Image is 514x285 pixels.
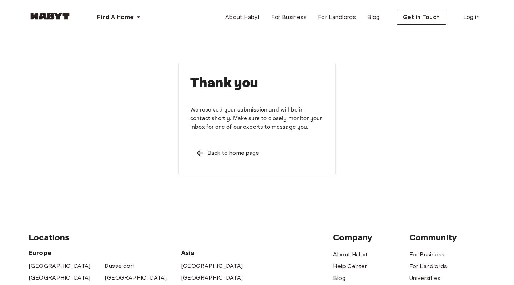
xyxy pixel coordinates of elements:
a: Left pointing arrowBack to home page [190,143,324,163]
span: For Business [271,13,307,21]
span: Log in [463,13,480,21]
a: For Landlords [312,10,362,24]
span: Blog [367,13,380,21]
span: Locations [29,232,333,243]
a: Log in [458,10,485,24]
button: Find A Home [91,10,146,24]
img: Habyt [29,13,71,20]
a: For Landlords [409,262,447,271]
a: For Business [409,250,445,259]
p: We received your submission and will be in contact shortly. Make sure to closely monitor your inb... [190,106,324,132]
a: [GEOGRAPHIC_DATA] [29,274,91,282]
a: Universities [409,274,441,282]
span: For Landlords [318,13,356,21]
a: Dusseldorf [105,262,134,270]
div: Back to home page [207,149,259,157]
span: Asia [181,249,257,257]
button: Get in Touch [397,10,446,25]
img: Left pointing arrow [196,149,205,157]
span: Find A Home [97,13,133,21]
span: Europe [29,249,181,257]
span: Company [333,232,409,243]
a: Blog [362,10,385,24]
span: About Habyt [225,13,260,21]
h1: Thank you [190,75,324,92]
a: [GEOGRAPHIC_DATA] [181,274,243,282]
a: [GEOGRAPHIC_DATA] [29,262,91,270]
span: Community [409,232,485,243]
a: For Business [266,10,312,24]
a: [GEOGRAPHIC_DATA] [181,262,243,270]
span: Get in Touch [403,13,440,21]
a: [GEOGRAPHIC_DATA] [105,274,167,282]
a: About Habyt [333,250,368,259]
a: About Habyt [220,10,266,24]
a: Help Center [333,262,367,271]
a: Blog [333,274,346,282]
